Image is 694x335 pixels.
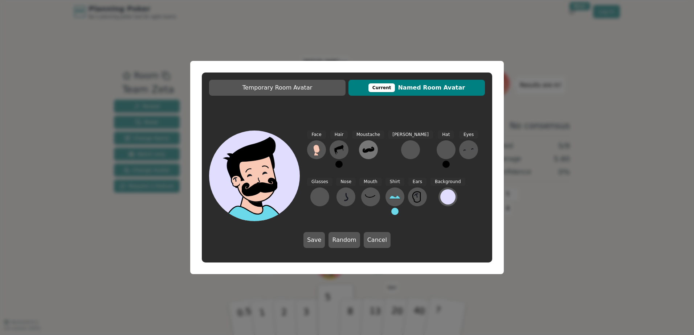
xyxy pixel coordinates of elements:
[430,178,465,186] span: Background
[368,83,395,92] div: This avatar will be displayed in dedicated rooms
[359,178,382,186] span: Mouth
[330,131,348,139] span: Hair
[388,131,433,139] span: [PERSON_NAME]
[336,178,356,186] span: Nose
[352,83,481,92] span: Named Room Avatar
[307,178,332,186] span: Glasses
[209,80,346,96] button: Temporary Room Avatar
[352,131,384,139] span: Moustache
[438,131,454,139] span: Hat
[348,80,485,96] button: CurrentNamed Room Avatar
[213,83,342,92] span: Temporary Room Avatar
[459,131,478,139] span: Eyes
[385,178,404,186] span: Shirt
[364,232,391,248] button: Cancel
[408,178,426,186] span: Ears
[307,131,326,139] span: Face
[303,232,325,248] button: Save
[328,232,360,248] button: Random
